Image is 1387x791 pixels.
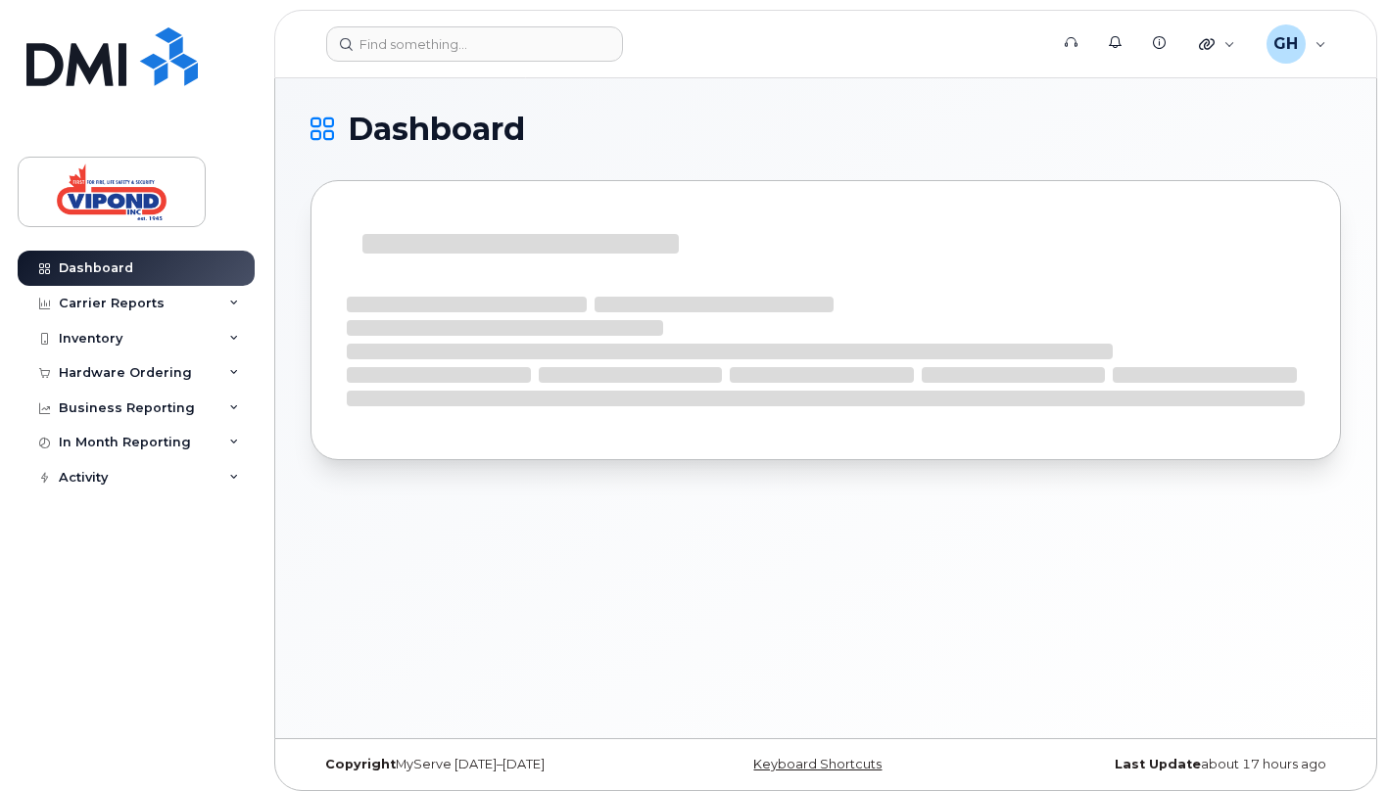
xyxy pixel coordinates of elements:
[997,757,1341,772] div: about 17 hours ago
[348,115,525,144] span: Dashboard
[1115,757,1201,771] strong: Last Update
[753,757,882,771] a: Keyboard Shortcuts
[311,757,654,772] div: MyServe [DATE]–[DATE]
[325,757,396,771] strong: Copyright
